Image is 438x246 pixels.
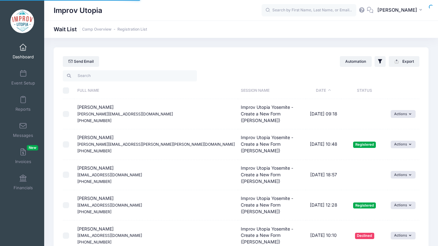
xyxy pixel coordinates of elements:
[306,99,341,129] td: [DATE] 09:18
[306,82,341,99] th: Date: activate to sort column descending
[391,232,416,239] button: Actions
[77,209,111,214] small: [PHONE_NUMBER]
[373,3,429,18] button: [PERSON_NAME]
[82,27,111,32] a: Camp Overview
[238,190,306,220] td: Improv Utopia Yosemite - Create a New Form ([PERSON_NAME])
[8,93,38,115] a: Reports
[77,179,111,184] small: [PHONE_NUMBER]
[117,27,147,32] a: Registration List
[238,129,306,160] td: Improv Utopia Yosemite - Create a New Form ([PERSON_NAME])
[340,56,372,67] button: Automation
[391,202,416,209] button: Actions
[11,80,35,86] span: Event Setup
[238,99,306,129] td: Improv Utopia Yosemite - Create a New Form ([PERSON_NAME])
[77,149,111,153] small: [PHONE_NUMBER]
[389,56,419,67] button: Export
[353,202,376,208] span: Registered
[8,119,38,141] a: Messages
[77,104,173,123] span: [PERSON_NAME]
[377,7,417,14] span: [PERSON_NAME]
[54,3,102,18] h1: Improv Utopia
[355,233,374,239] span: Declined
[353,142,376,148] span: Registered
[388,82,419,99] th: : activate to sort column ascending
[77,203,142,208] small: [EMAIL_ADDRESS][DOMAIN_NAME]
[391,141,416,148] button: Actions
[306,129,341,160] td: [DATE] 10:48
[13,54,34,60] span: Dashboard
[77,118,111,123] small: [PHONE_NUMBER]
[77,165,142,184] span: [PERSON_NAME]
[77,226,142,245] span: [PERSON_NAME]
[238,82,306,99] th: Session Name: activate to sort column ascending
[13,133,33,138] span: Messages
[391,171,416,179] button: Actions
[77,135,235,153] span: [PERSON_NAME]
[10,9,34,33] img: Improv Utopia
[15,107,31,112] span: Reports
[14,185,33,190] span: Financials
[262,4,356,17] input: Search by First Name, Last Name, or Email...
[63,56,99,67] a: Send Email
[77,196,142,214] span: [PERSON_NAME]
[8,145,38,167] a: InvoicesNew
[77,233,142,238] small: [EMAIL_ADDRESS][DOMAIN_NAME]
[54,26,147,32] h1: Wait List
[63,70,197,81] input: Search
[74,82,238,99] th: Full Name: activate to sort column ascending
[27,145,38,150] span: New
[391,110,416,118] button: Actions
[15,159,31,164] span: Invoices
[77,142,235,147] small: [PERSON_NAME][EMAIL_ADDRESS][PERSON_NAME][PERSON_NAME][DOMAIN_NAME]
[77,240,111,244] small: [PHONE_NUMBER]
[8,40,38,62] a: Dashboard
[341,82,388,99] th: Status: activate to sort column ascending
[306,160,341,190] td: [DATE] 18:57
[77,112,173,116] small: [PERSON_NAME][EMAIL_ADDRESS][DOMAIN_NAME]
[77,173,142,177] small: [EMAIL_ADDRESS][DOMAIN_NAME]
[8,171,38,193] a: Financials
[306,190,341,220] td: [DATE] 12:28
[238,160,306,190] td: Improv Utopia Yosemite - Create a New Form ([PERSON_NAME])
[8,67,38,89] a: Event Setup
